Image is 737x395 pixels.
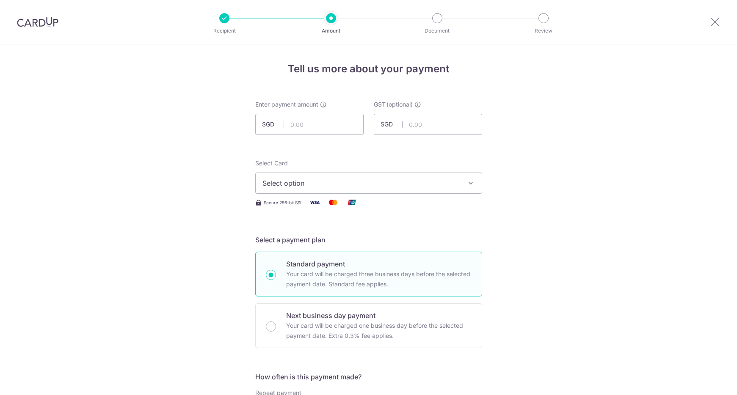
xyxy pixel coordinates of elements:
p: Review [512,27,575,35]
p: Amount [300,27,362,35]
input: 0.00 [255,114,364,135]
h5: How often is this payment made? [255,372,482,382]
h5: Select a payment plan [255,235,482,245]
span: Secure 256-bit SSL [264,199,303,206]
img: Union Pay [343,197,360,208]
span: SGD [381,120,403,129]
p: Standard payment [286,259,472,269]
img: CardUp [17,17,58,27]
span: SGD [262,120,284,129]
button: Select option [255,173,482,194]
img: Visa [306,197,323,208]
span: Select option [262,178,460,188]
p: Document [406,27,469,35]
input: 0.00 [374,114,482,135]
span: translation missing: en.payables.payment_networks.credit_card.summary.labels.select_card [255,159,288,167]
iframe: Opens a widget where you can find more information [682,370,729,391]
span: GST [374,100,386,109]
p: Your card will be charged three business days before the selected payment date. Standard fee appl... [286,269,472,289]
p: Your card will be charged one business day before the selected payment date. Extra 0.3% fee applies. [286,321,472,341]
span: (optional) [386,100,413,109]
span: Enter payment amount [255,100,318,109]
p: Next business day payment [286,310,472,321]
h4: Tell us more about your payment [255,61,482,77]
p: Recipient [193,27,256,35]
img: Mastercard [325,197,342,208]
